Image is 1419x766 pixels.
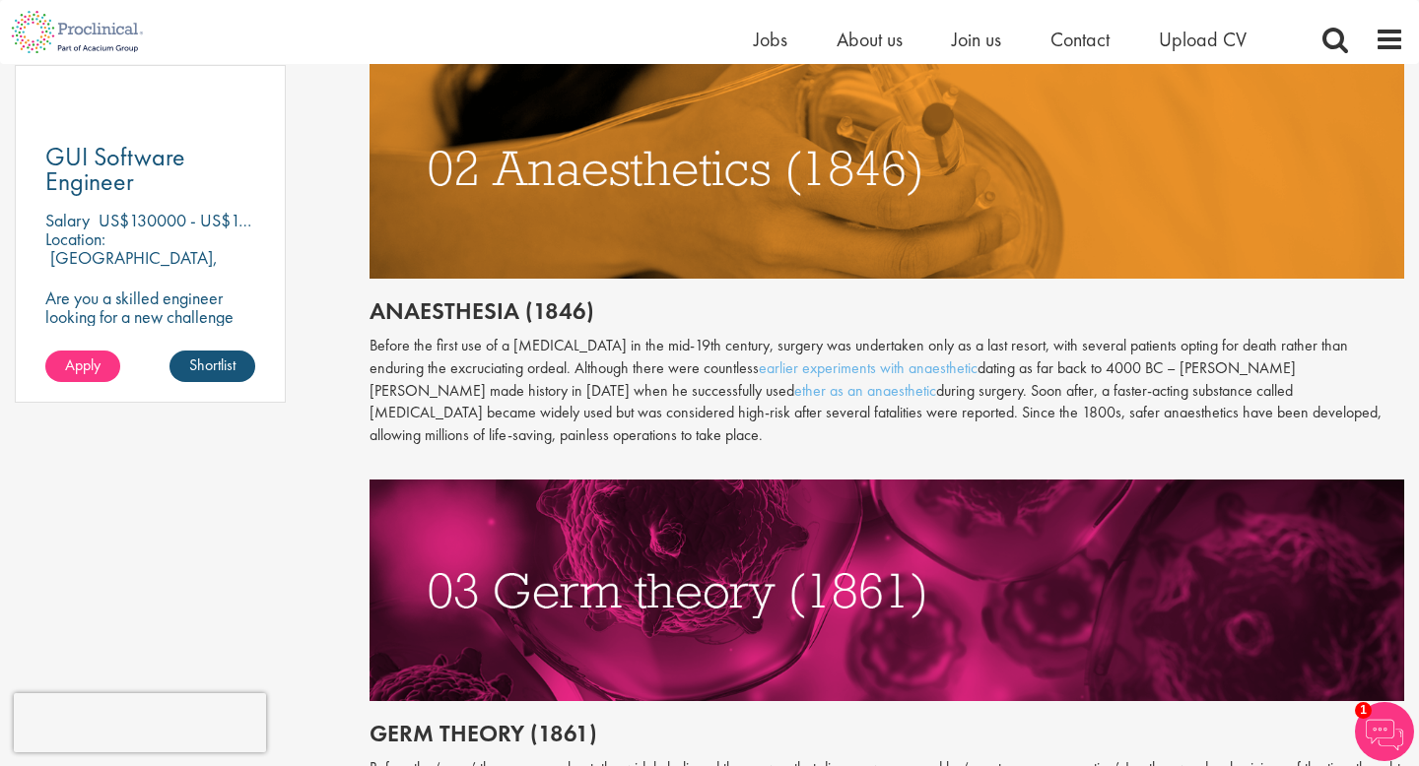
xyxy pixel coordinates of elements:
[754,27,787,52] a: Jobs
[1355,702,1414,761] img: Chatbot
[794,380,936,401] a: ether as an anaesthetic
[45,145,255,194] a: GUI Software Engineer
[65,354,101,375] span: Apply
[99,209,363,231] p: US$130000 - US$150000 per annum
[370,721,1404,746] h2: Germ theory (1861)
[45,209,90,231] span: Salary
[370,335,1404,447] p: Before the first use of a [MEDICAL_DATA] in the mid-19th century, surgery was undertaken only as ...
[169,351,255,382] a: Shortlist
[45,288,255,382] p: Are you a skilled engineer looking for a new challenge where you can shape the future of healthca...
[45,140,185,198] span: GUI Software Engineer
[45,351,120,382] a: Apply
[837,27,903,52] a: About us
[14,693,266,752] iframe: reCAPTCHA
[370,298,1404,324] h2: Anaesthesia (1846)
[952,27,1001,52] a: Join us
[1159,27,1247,52] a: Upload CV
[45,227,105,250] span: Location:
[759,357,978,378] a: earlier experiments with anaesthetic
[1050,27,1110,52] a: Contact
[45,246,218,287] p: [GEOGRAPHIC_DATA], [GEOGRAPHIC_DATA]
[370,479,1404,701] img: germ theory
[1355,702,1372,719] span: 1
